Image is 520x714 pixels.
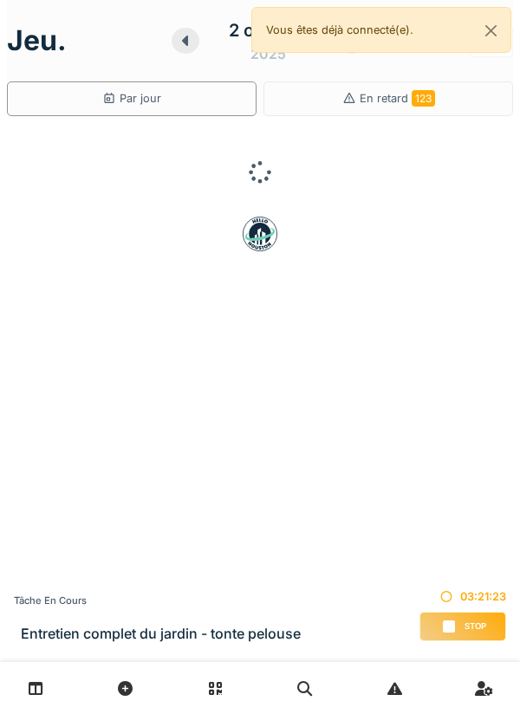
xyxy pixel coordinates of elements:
[102,90,161,107] div: Par jour
[229,17,309,43] div: 2 octobre
[7,24,67,57] h1: jeu.
[243,217,277,251] img: badge-BVDL4wpA.svg
[14,594,301,608] div: Tâche en cours
[471,8,510,54] button: Close
[419,588,506,605] div: 03:21:23
[21,626,301,642] h3: Entretien complet du jardin - tonte pelouse
[251,7,511,53] div: Vous êtes déjà connecté(e).
[360,92,435,105] span: En retard
[250,43,286,64] div: 2025
[412,90,435,107] span: 123
[465,620,486,633] span: Stop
